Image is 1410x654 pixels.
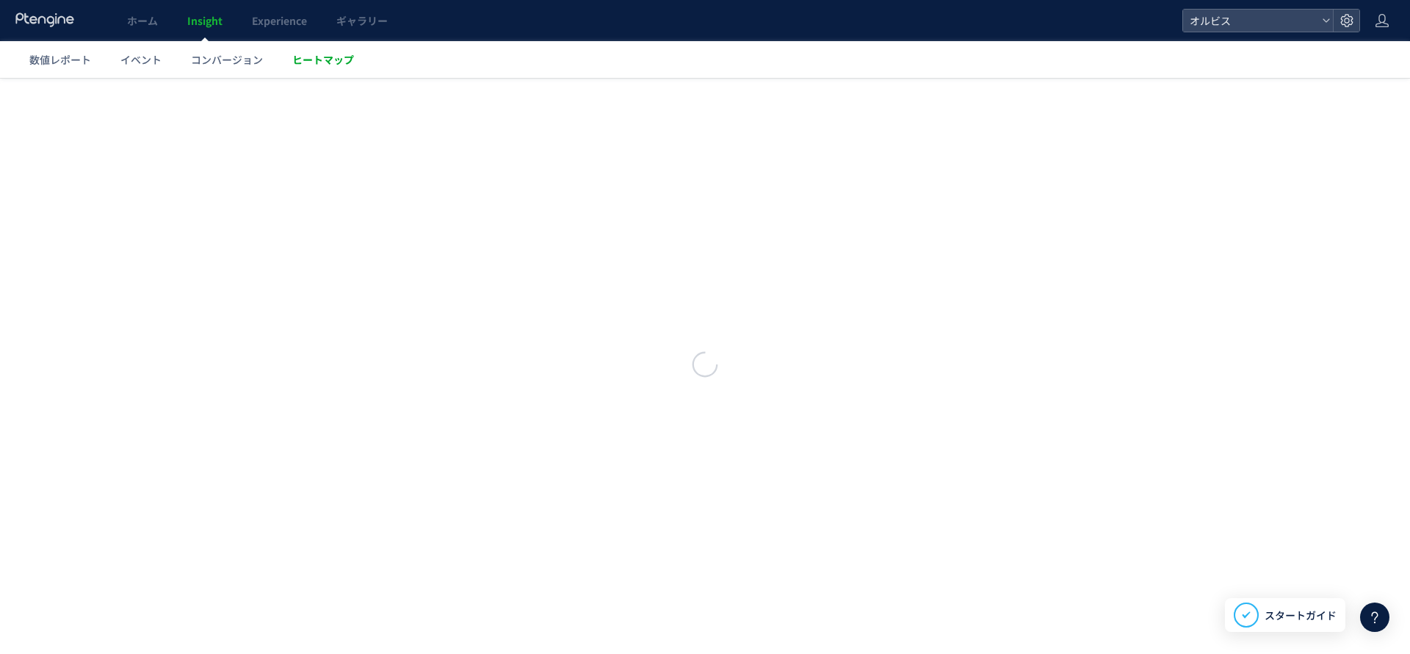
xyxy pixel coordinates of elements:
[191,52,263,67] span: コンバージョン
[127,13,158,28] span: ホーム
[120,52,162,67] span: イベント
[1265,608,1337,623] span: スタートガイド
[252,13,307,28] span: Experience
[187,13,223,28] span: Insight
[29,52,91,67] span: 数値レポート
[1185,10,1316,32] span: オルビス
[292,52,354,67] span: ヒートマップ
[336,13,388,28] span: ギャラリー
